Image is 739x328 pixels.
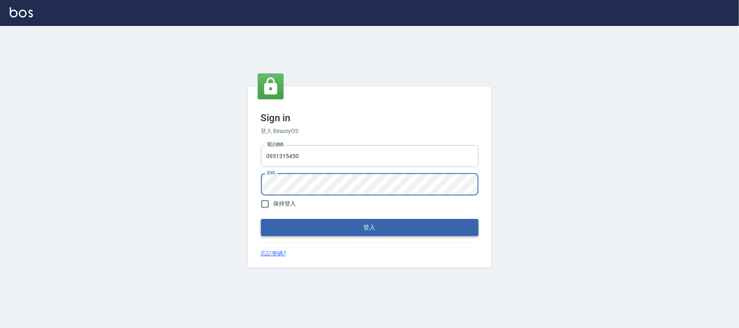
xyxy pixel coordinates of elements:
[261,219,478,236] button: 登入
[10,7,33,17] img: Logo
[261,127,478,135] h6: 登入 BeautyOS
[261,112,478,124] h3: Sign in
[261,249,287,258] a: 忘記密碼?
[274,199,296,208] span: 保持登入
[267,141,284,148] label: 電話號碼
[267,170,275,176] label: 密碼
